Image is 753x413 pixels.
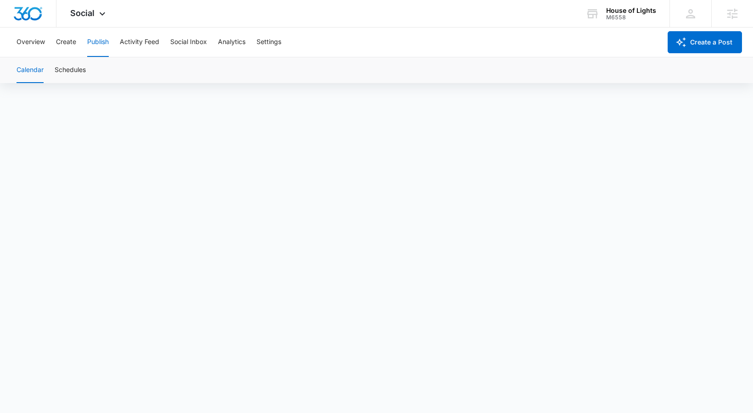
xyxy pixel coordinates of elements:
button: Settings [257,28,281,57]
button: Social Inbox [170,28,207,57]
div: account id [606,14,656,21]
button: Calendar [17,57,44,83]
span: Social [70,8,95,18]
button: Overview [17,28,45,57]
button: Activity Feed [120,28,159,57]
button: Analytics [218,28,245,57]
div: account name [606,7,656,14]
button: Schedules [55,57,86,83]
button: Create [56,28,76,57]
button: Publish [87,28,109,57]
button: Create a Post [668,31,742,53]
